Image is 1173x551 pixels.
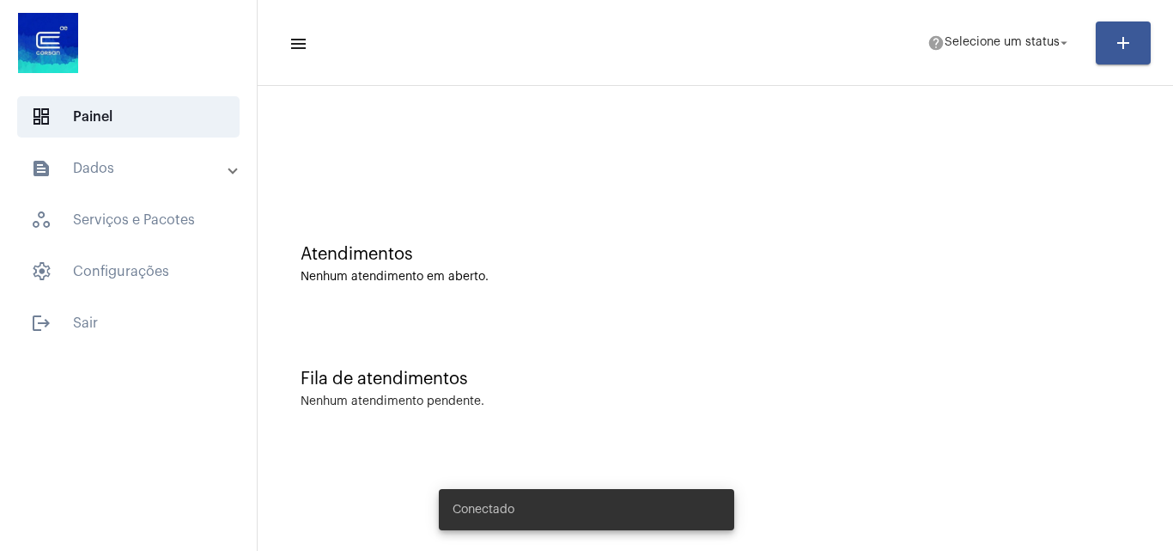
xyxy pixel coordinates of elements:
span: Configurações [17,251,240,292]
div: Nenhum atendimento em aberto. [301,271,1130,284]
span: sidenav icon [31,261,52,282]
mat-icon: sidenav icon [289,34,306,54]
mat-icon: arrow_drop_down [1056,35,1072,51]
span: sidenav icon [31,107,52,127]
span: Sair [17,303,240,344]
span: Painel [17,96,240,138]
mat-panel-title: Dados [31,158,229,179]
span: Conectado [453,501,514,518]
button: Selecione um status [917,26,1082,60]
div: Atendimentos [301,245,1130,264]
div: Fila de atendimentos [301,370,1130,389]
span: sidenav icon [31,210,52,230]
img: d4669ae0-8c07-2337-4f67-34b0df7f5ae4.jpeg [14,9,82,77]
mat-icon: add [1113,33,1133,53]
div: Nenhum atendimento pendente. [301,395,484,408]
mat-icon: sidenav icon [31,313,52,334]
span: Selecione um status [945,37,1060,49]
mat-icon: help [927,34,945,52]
mat-icon: sidenav icon [31,158,52,179]
span: Serviços e Pacotes [17,199,240,241]
mat-expansion-panel-header: sidenav iconDados [10,148,257,189]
